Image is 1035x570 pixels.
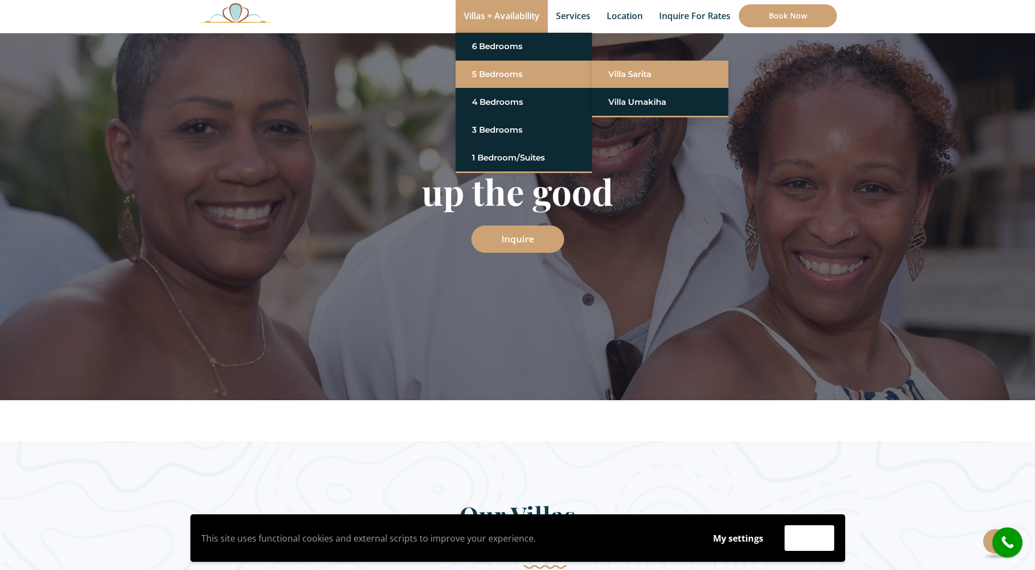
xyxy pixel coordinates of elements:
[703,526,774,551] button: My settings
[472,148,576,168] a: 1 Bedroom/Suites
[995,530,1020,555] i: call
[608,64,712,84] a: Villa Sarita
[199,130,837,212] h1: Soak up the good
[785,525,834,551] button: Accept
[992,527,1022,557] a: call
[471,225,564,253] a: Inquire
[472,37,576,56] a: 6 Bedrooms
[199,3,273,23] img: Awesome Logo
[739,4,837,27] a: Book Now
[472,64,576,84] a: 5 Bedrooms
[472,92,576,112] a: 4 Bedrooms
[201,530,692,547] p: This site uses functional cookies and external scripts to improve your experience.
[199,500,837,537] h2: Our Villas
[472,120,576,140] a: 3 Bedrooms
[608,92,712,112] a: Villa Umakiha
